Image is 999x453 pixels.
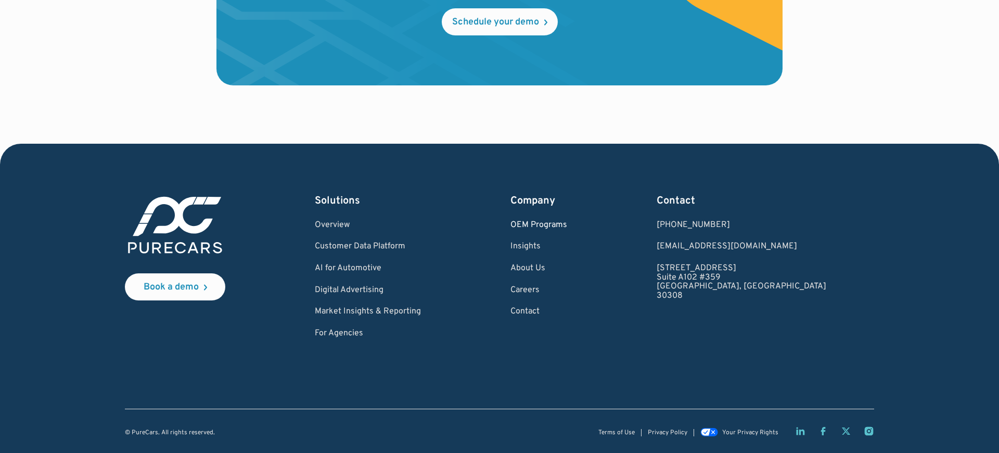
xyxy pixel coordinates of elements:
a: Overview [315,221,421,230]
a: Contact [510,307,567,317]
a: Book a demo [125,273,225,300]
a: Terms of Use [598,430,635,436]
a: [STREET_ADDRESS]Suite A102 #359[GEOGRAPHIC_DATA], [GEOGRAPHIC_DATA]30308 [657,264,826,300]
img: purecars logo [125,194,225,257]
div: Schedule your demo [452,18,539,27]
div: Solutions [315,194,421,208]
a: Market Insights & Reporting [315,307,421,317]
a: For Agencies [315,329,421,338]
div: [PHONE_NUMBER] [657,221,826,230]
a: Careers [510,286,567,295]
div: Book a demo [144,283,199,292]
a: OEM Programs [510,221,567,230]
a: About Us [510,264,567,273]
div: © PureCars. All rights reserved. [125,430,215,436]
div: Contact [657,194,826,208]
a: Customer Data Platform [315,242,421,251]
a: Insights [510,242,567,251]
a: Facebook page [818,426,828,436]
a: Email us [657,242,826,251]
a: AI for Automotive [315,264,421,273]
div: Your Privacy Rights [722,430,778,436]
a: Privacy Policy [648,430,687,436]
a: Your Privacy Rights [700,429,778,436]
a: Digital Advertising [315,286,421,295]
a: Instagram page [864,426,874,436]
a: LinkedIn page [795,426,805,436]
a: Schedule your demo [442,8,558,35]
div: Company [510,194,567,208]
a: Twitter X page [841,426,851,436]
